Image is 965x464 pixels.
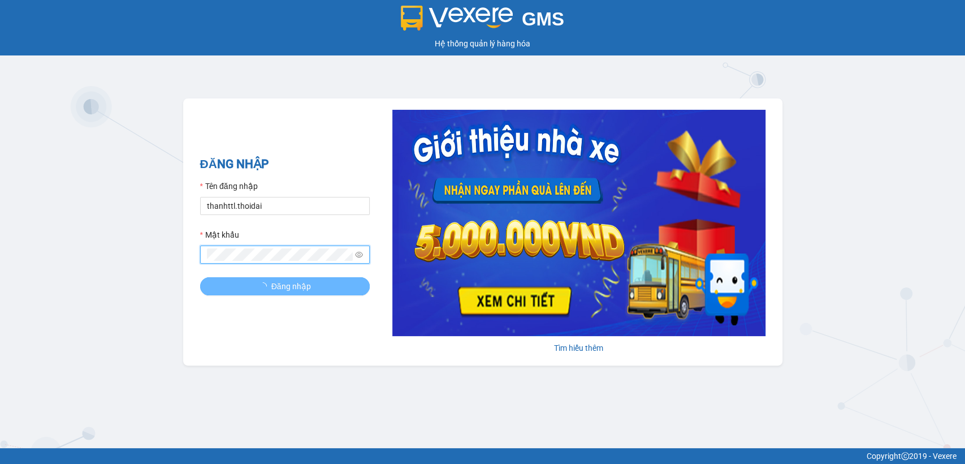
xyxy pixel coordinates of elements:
button: Đăng nhập [200,277,370,295]
label: Mật khẩu [200,229,239,241]
img: banner-0 [392,110,765,336]
span: Đăng nhập [271,280,311,293]
label: Tên đăng nhập [200,180,258,192]
a: GMS [401,17,564,26]
input: Tên đăng nhập [200,197,370,215]
img: logo 2 [401,6,513,31]
div: Tìm hiểu thêm [392,342,765,354]
span: GMS [522,8,564,29]
div: Copyright 2019 - Vexere [8,450,957,462]
span: copyright [901,452,909,460]
h2: ĐĂNG NHẬP [200,155,370,174]
span: loading [259,282,271,290]
input: Mật khẩu [207,248,353,261]
div: Hệ thống quản lý hàng hóa [3,37,962,50]
span: eye [355,251,363,259]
